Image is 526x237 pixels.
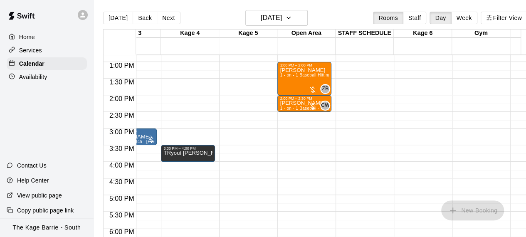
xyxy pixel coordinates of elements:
[7,71,87,83] a: Availability
[280,106,348,111] span: 1 - on - 1 Baseball - Pitching Clinic
[107,162,136,169] span: 4:00 PM
[394,30,452,37] div: Kage 6
[107,195,136,202] span: 5:00 PM
[103,12,133,24] button: [DATE]
[19,33,35,41] p: Home
[161,30,219,37] div: Kage 4
[19,46,42,54] p: Services
[373,12,403,24] button: Rooms
[107,79,136,86] span: 1:30 PM
[157,12,180,24] button: Next
[321,101,330,110] span: CW
[19,73,47,81] p: Availability
[107,112,136,119] span: 2:30 PM
[163,146,198,151] div: 3:30 PM – 4:00 PM
[13,223,81,232] p: The Kage Barrie - South
[320,84,330,94] div: Zach Biery
[322,85,328,93] span: ZB
[430,12,451,24] button: Day
[320,101,330,111] div: Cole White
[161,145,215,162] div: 3:30 PM – 4:00 PM: TRyout Anderson Coates
[19,59,44,68] p: Calendar
[107,62,136,69] span: 1:00 PM
[277,62,331,95] div: 1:00 PM – 2:00 PM: 1 - on - 1 Baseball Hitting and Pitching Clinic
[441,206,504,213] span: You don't have the permission to add bookings
[277,30,336,37] div: Open Area
[245,10,308,26] button: [DATE]
[451,12,477,24] button: Week
[280,96,314,101] div: 2:00 PM – 2:30 PM
[452,30,510,37] div: Gym
[133,12,157,24] button: Back
[261,12,282,24] h6: [DATE]
[17,161,47,170] p: Contact Us
[107,95,136,102] span: 2:00 PM
[219,30,277,37] div: Kage 5
[280,73,368,77] span: 1 - on - 1 Baseball Hitting and Pitching Clinic
[17,191,62,200] p: View public page
[277,95,331,112] div: 2:00 PM – 2:30 PM: Chase Ward
[7,44,87,57] a: Services
[17,206,74,215] p: Copy public page link
[324,101,330,111] span: Cole White
[280,63,314,67] div: 1:00 PM – 2:00 PM
[107,178,136,185] span: 4:30 PM
[107,212,136,219] span: 5:30 PM
[324,84,330,94] span: Zach Biery
[403,12,427,24] button: Staff
[107,228,136,235] span: 6:00 PM
[7,31,87,43] a: Home
[7,57,87,70] a: Calendar
[107,145,136,152] span: 3:30 PM
[336,30,394,37] div: STAFF SCHEDULE
[17,176,49,185] p: Help Center
[107,128,136,136] span: 3:00 PM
